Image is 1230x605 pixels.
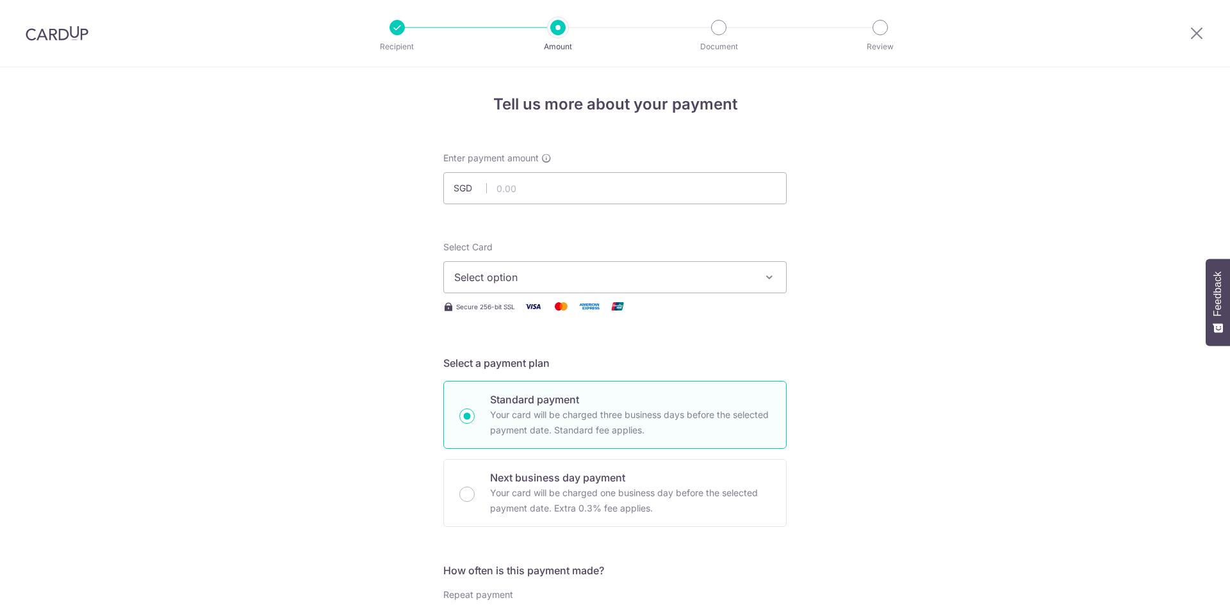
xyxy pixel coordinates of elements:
img: CardUp [26,26,88,41]
span: Enter payment amount [443,152,539,165]
span: translation missing: en.payables.payment_networks.credit_card.summary.labels.select_card [443,241,493,252]
label: Repeat payment [443,588,513,601]
input: 0.00 [443,172,787,204]
button: Feedback - Show survey [1206,259,1230,346]
iframe: Opens a widget where you can find more information [1148,567,1217,599]
h5: Select a payment plan [443,355,787,371]
p: Next business day payment [490,470,771,485]
p: Amount [511,40,605,53]
span: SGD [454,182,487,195]
button: Select option [443,261,787,293]
img: Visa [520,298,546,314]
h5: How often is this payment made? [443,563,787,578]
p: Review [833,40,928,53]
img: American Express [577,298,602,314]
p: Your card will be charged three business days before the selected payment date. Standard fee appl... [490,407,771,438]
span: Secure 256-bit SSL [456,302,515,312]
img: Mastercard [548,298,574,314]
p: Standard payment [490,392,771,407]
p: Document [671,40,766,53]
h4: Tell us more about your payment [443,93,787,116]
p: Your card will be charged one business day before the selected payment date. Extra 0.3% fee applies. [490,485,771,516]
img: Union Pay [605,298,630,314]
span: Select option [454,270,753,285]
p: Recipient [350,40,445,53]
span: Feedback [1212,271,1224,316]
